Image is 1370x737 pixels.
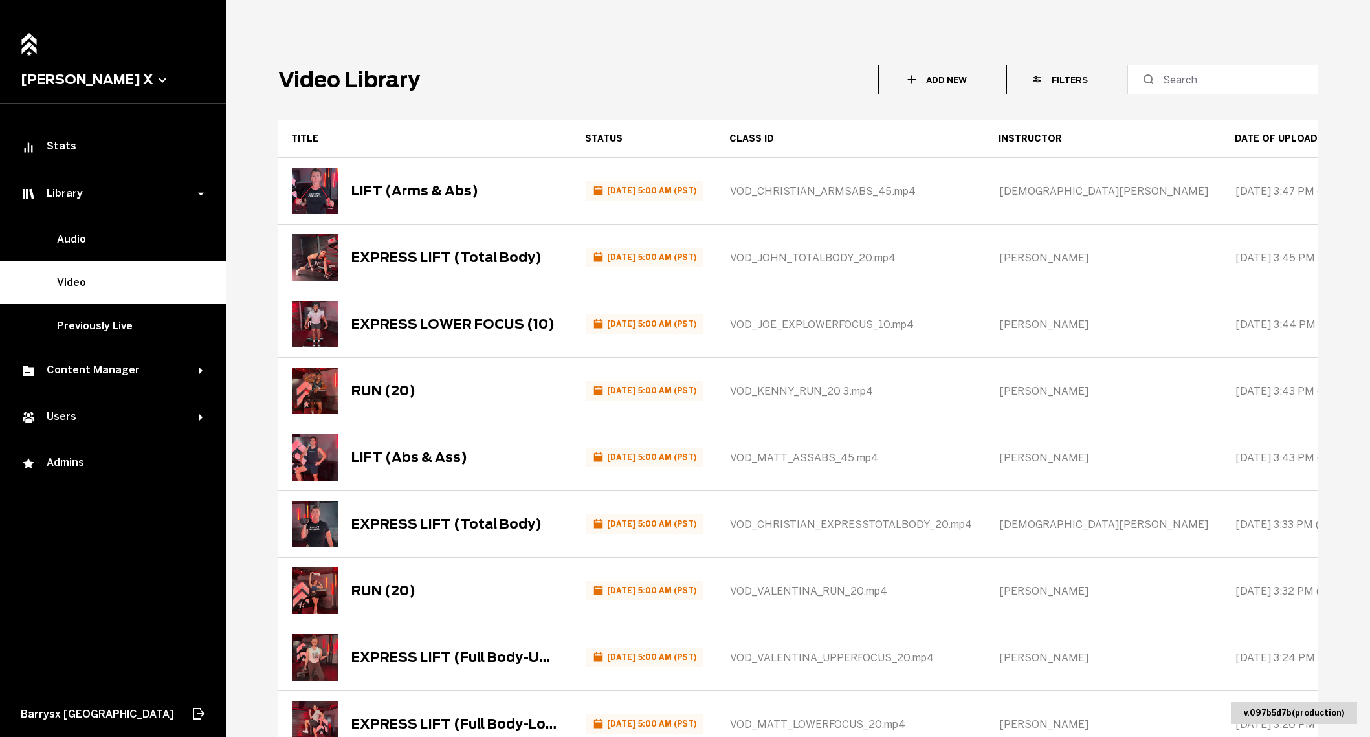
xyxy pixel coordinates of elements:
[292,501,338,547] img: EXPRESS LIFT (Total Body)
[1235,185,1345,197] span: [DATE] 3:47 PM (PST)
[730,252,896,264] span: VOD_JOHN_TOTALBODY_20.mp4
[21,363,199,379] div: Content Manager
[292,234,338,281] img: EXPRESS LIFT (Total Body)
[351,316,555,332] div: EXPRESS LOWER FOCUS (10)
[351,183,478,199] div: LIFT (Arms & Abs)
[730,718,905,731] span: VOD_MATT_LOWERFOCUS_20.mp4
[21,456,206,472] div: Admins
[1235,318,1347,331] span: [DATE] 3:44 PM (PST)
[351,716,558,732] div: EXPRESS LIFT (Full Body-Lower Focus)
[351,450,467,465] div: LIFT (Abs & Ass)
[1235,585,1345,597] span: [DATE] 3:32 PM (PST)
[586,714,703,733] span: SCHEDULED
[1006,65,1114,94] button: Filters
[730,652,934,664] span: VOD_VALENTINA_UPPERFOCUS_20.mp4
[999,718,1088,731] span: [PERSON_NAME]
[21,140,206,155] div: Stats
[1222,120,1360,158] th: Toggle SortBy
[999,518,1208,531] span: [DEMOGRAPHIC_DATA][PERSON_NAME]
[292,168,338,214] img: LIFT (Arms & Abs)
[351,250,542,265] div: EXPRESS LIFT (Total Body)
[292,567,338,614] img: RUN (20)
[1235,452,1345,464] span: [DATE] 3:43 PM (PST)
[999,452,1088,464] span: [PERSON_NAME]
[1235,252,1346,264] span: [DATE] 3:45 PM (PST)
[1235,385,1345,397] span: [DATE] 3:43 PM (PST)
[730,318,914,331] span: VOD_JOE_EXPLOWERFOCUS_10.mp4
[21,708,174,720] span: Barrysx [GEOGRAPHIC_DATA]
[351,516,542,532] div: EXPRESS LIFT (Total Body)
[351,650,558,665] div: EXPRESS LIFT (Full Body-Upper Focus)
[1163,72,1292,87] input: Search
[1235,518,1344,531] span: [DATE] 3:33 PM (PST)
[351,583,415,599] div: RUN (20)
[278,120,572,158] th: Toggle SortBy
[21,72,206,87] button: [PERSON_NAME] X
[351,383,415,399] div: RUN (20)
[730,385,873,397] span: VOD_KENNY_RUN_20 3.mp4
[999,652,1088,664] span: [PERSON_NAME]
[730,585,887,597] span: VOD_VALENTINA_RUN_20.mp4
[190,699,206,728] button: Log out
[586,248,703,267] span: SCHEDULED
[1235,718,1346,731] span: [DATE] 3:20 PM (PST)
[999,318,1088,331] span: [PERSON_NAME]
[999,185,1208,197] span: [DEMOGRAPHIC_DATA][PERSON_NAME]
[586,648,703,666] span: SCHEDULED
[999,385,1088,397] span: [PERSON_NAME]
[292,634,338,681] img: EXPRESS LIFT (Full Body-Upper Focus)
[278,67,420,93] h1: Video Library
[586,314,703,333] span: SCHEDULED
[292,434,338,481] img: LIFT (Abs & Ass)
[1231,702,1357,724] div: v. 097b5d7b ( production )
[586,448,703,467] span: SCHEDULED
[21,186,199,202] div: Library
[730,452,878,464] span: VOD_MATT_ASSABS_45.mp4
[586,381,703,400] span: SCHEDULED
[730,185,916,197] span: VOD_CHRISTIAN_ARMSABS_45.mp4
[878,65,993,94] button: Add New
[586,514,703,533] span: SCHEDULED
[716,120,986,158] th: Toggle SortBy
[586,181,703,200] span: SCHEDULED
[17,26,41,54] a: Home
[586,581,703,600] span: SCHEDULED
[986,120,1222,158] th: Toggle SortBy
[999,252,1088,264] span: [PERSON_NAME]
[999,585,1088,597] span: [PERSON_NAME]
[292,301,338,347] img: EXPRESS LOWER FOCUS (10)
[21,410,199,425] div: Users
[1235,652,1346,664] span: [DATE] 3:24 PM (PST)
[572,120,716,158] th: Toggle SortBy
[292,368,338,414] img: RUN (20)
[730,518,972,531] span: VOD_CHRISTIAN_EXPRESSTOTALBODY_20.mp4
